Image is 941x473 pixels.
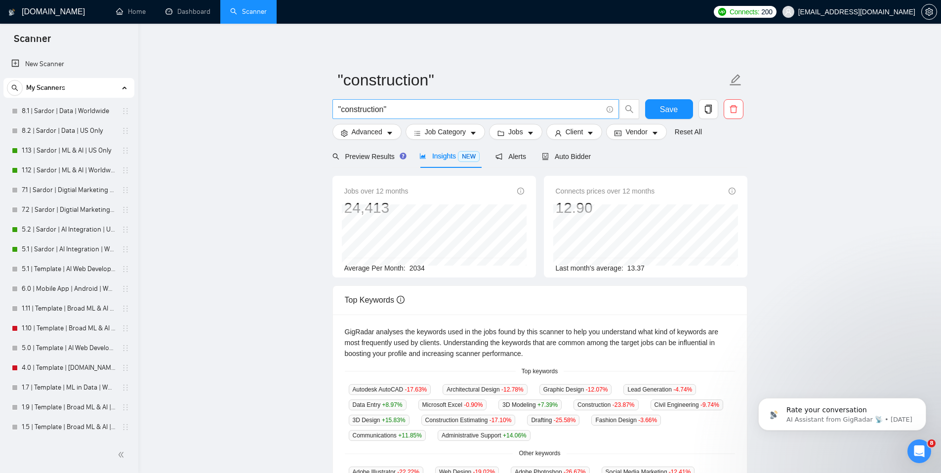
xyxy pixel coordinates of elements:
[418,399,487,410] span: Microsoft Excel
[352,126,382,137] span: Advanced
[22,397,116,417] a: 1.9 | Template | Broad ML & AI | Rest of the World
[338,68,727,92] input: Scanner name...
[498,399,562,410] span: 3D Modeling
[345,286,735,314] div: Top Keywords
[464,401,483,408] span: -0.90 %
[761,6,772,17] span: 200
[555,129,562,137] span: user
[341,129,348,137] span: setting
[651,399,723,410] span: Civil Engineering
[122,265,129,273] span: holder
[652,129,658,137] span: caret-down
[22,318,116,338] a: 1.10 | Template | Broad ML & AI | Worldwide
[470,129,477,137] span: caret-down
[332,153,404,160] span: Preview Results
[922,8,937,16] span: setting
[3,54,134,74] li: New Scanner
[344,264,406,272] span: Average Per Month:
[458,151,480,162] span: NEW
[22,279,116,299] a: 6.0 | Mobile App | Android | Worldwide
[122,127,129,135] span: holder
[619,99,639,119] button: search
[349,399,407,410] span: Data Entry
[591,415,661,426] span: Fashion Design
[606,124,666,140] button: idcardVendorcaret-down
[508,126,523,137] span: Jobs
[22,200,116,220] a: 7.2 | Sardor | Digtial Marketing PPC | US Only
[22,160,116,180] a: 1.12 | Sardor | ML & AI | Worldwide
[645,99,693,119] button: Save
[398,432,422,439] span: +11.85 %
[419,153,426,159] span: area-chart
[332,153,339,160] span: search
[419,152,480,160] span: Insights
[542,153,591,160] span: Auto Bidder
[22,121,116,141] a: 8.2 | Sardor | Data | US Only
[623,384,696,395] span: Lead Generation
[405,386,427,393] span: -17.63 %
[332,124,402,140] button: settingAdvancedcaret-down
[22,299,116,318] a: 1.11 | Template | Broad ML & AI | [GEOGRAPHIC_DATA] Only
[122,245,129,253] span: holder
[556,264,623,272] span: Last month's average:
[660,103,678,116] span: Save
[409,264,425,272] span: 2034
[556,198,655,217] div: 12.90
[516,367,564,376] span: Top keywords
[26,78,65,98] span: My Scanners
[22,239,116,259] a: 5.1 | Sardor | AI Integration | Worldwide
[338,103,602,116] input: Search Freelance Jobs...
[7,84,22,91] span: search
[406,124,485,140] button: barsJob Categorycaret-down
[527,129,534,137] span: caret-down
[397,296,405,304] span: info-circle
[122,403,129,411] span: holder
[122,166,129,174] span: holder
[613,401,635,408] span: -23.87 %
[122,285,129,293] span: holder
[724,105,743,114] span: delete
[22,358,116,378] a: 4.0 | Template | [DOMAIN_NAME] | Worldwide
[513,449,566,458] span: Other keywords
[627,264,645,272] span: 13.37
[490,417,512,424] span: -17.10 %
[7,80,23,96] button: search
[399,152,408,160] div: Tooltip anchor
[730,6,759,17] span: Connects:
[501,386,524,393] span: -12.78 %
[438,430,531,441] span: Administrative Support
[122,107,129,115] span: holder
[675,126,702,137] a: Reset All
[638,417,657,424] span: -3.66 %
[586,386,608,393] span: -12.07 %
[539,384,612,395] span: Graphic Design
[554,417,576,424] span: -25.58 %
[22,180,116,200] a: 7.1 | Sardor | Digtial Marketing PPC | Worldwide
[921,8,937,16] a: setting
[230,7,267,16] a: searchScanner
[8,4,15,20] img: logo
[625,126,647,137] span: Vendor
[698,99,718,119] button: copy
[729,74,742,86] span: edit
[907,439,931,463] iframe: Intercom live chat
[122,364,129,372] span: holder
[527,415,579,426] span: Drafting
[421,415,516,426] span: Construction Estimating
[425,126,466,137] span: Job Category
[22,378,116,397] a: 1.7 | Template | ML in Data | Worldwide
[122,344,129,352] span: holder
[122,147,129,155] span: holder
[344,186,409,197] span: Jobs over 12 months
[349,430,426,441] span: Communications
[22,417,116,437] a: 1.5 | Template | Broad ML & AI | Big 5
[344,198,409,217] div: 24,413
[122,186,129,194] span: holder
[566,126,583,137] span: Client
[22,259,116,279] a: 5.1 | Template | AI Web Developer | Worldwide
[349,384,431,395] span: Autodesk AutoCAD
[122,305,129,313] span: holder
